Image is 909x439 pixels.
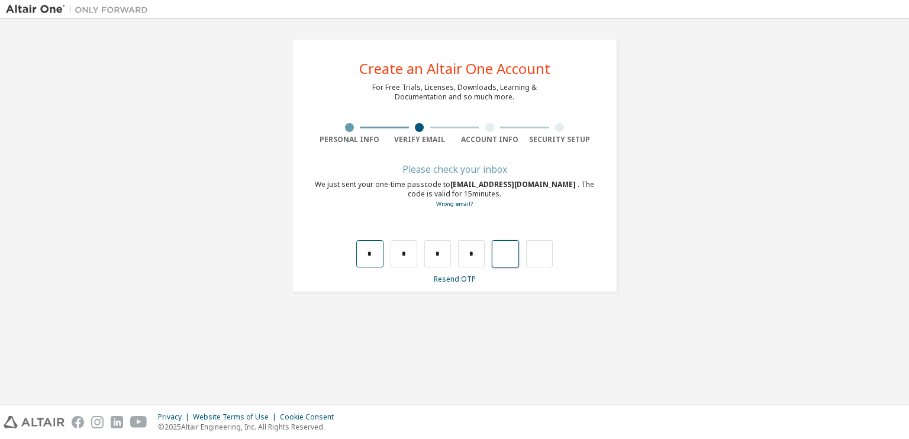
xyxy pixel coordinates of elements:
[6,4,154,15] img: Altair One
[450,179,578,189] span: [EMAIL_ADDRESS][DOMAIN_NAME]
[314,180,595,209] div: We just sent your one-time passcode to . The code is valid for 15 minutes.
[385,135,455,144] div: Verify Email
[525,135,595,144] div: Security Setup
[372,83,537,102] div: For Free Trials, Licenses, Downloads, Learning & Documentation and so much more.
[130,416,147,428] img: youtube.svg
[91,416,104,428] img: instagram.svg
[158,412,193,422] div: Privacy
[72,416,84,428] img: facebook.svg
[4,416,65,428] img: altair_logo.svg
[280,412,341,422] div: Cookie Consent
[314,135,385,144] div: Personal Info
[359,62,550,76] div: Create an Altair One Account
[193,412,280,422] div: Website Terms of Use
[111,416,123,428] img: linkedin.svg
[314,166,595,173] div: Please check your inbox
[158,422,341,432] p: © 2025 Altair Engineering, Inc. All Rights Reserved.
[436,200,473,208] a: Go back to the registration form
[434,274,476,284] a: Resend OTP
[454,135,525,144] div: Account Info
